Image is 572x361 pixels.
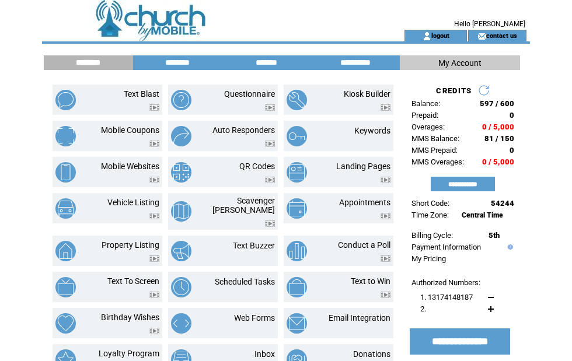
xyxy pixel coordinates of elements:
[438,58,482,68] span: My Account
[171,277,191,297] img: scheduled-tasks.png
[411,99,440,108] span: Balance:
[482,122,514,131] span: 0 / 5,000
[411,278,480,287] span: Authorized Numbers:
[171,241,191,261] img: text-buzzer.png
[338,240,390,250] a: Conduct a Poll
[339,198,390,207] a: Appointments
[55,126,76,146] img: mobile-coupons.png
[505,244,513,250] img: help.gif
[171,126,191,146] img: auto-responders.png
[287,198,307,219] img: appointments.png
[254,349,275,359] a: Inbox
[224,89,275,99] a: Questionnaire
[265,141,275,147] img: video.png
[287,277,307,297] img: text-to-win.png
[107,276,159,286] a: Text To Screen
[462,211,503,219] span: Central Time
[431,31,449,39] a: logout
[381,292,390,298] img: video.png
[102,240,159,250] a: Property Listing
[354,126,390,135] a: Keywords
[510,146,514,155] span: 0
[239,162,275,171] a: QR Codes
[381,104,390,111] img: video.png
[101,125,159,135] a: Mobile Coupons
[55,313,76,334] img: birthday-wishes.png
[411,134,459,143] span: MMS Balance:
[381,177,390,183] img: video.png
[381,213,390,219] img: video.png
[411,231,453,240] span: Billing Cycle:
[486,31,517,39] a: contact us
[149,141,159,147] img: video.png
[411,243,481,251] a: Payment Information
[265,177,275,183] img: video.png
[171,162,191,183] img: qr-codes.png
[411,211,449,219] span: Time Zone:
[510,111,514,120] span: 0
[411,122,445,131] span: Overages:
[287,162,307,183] img: landing-pages.png
[484,134,514,143] span: 81 / 150
[149,292,159,298] img: video.png
[411,146,458,155] span: MMS Prepaid:
[234,313,275,323] a: Web Forms
[287,241,307,261] img: conduct-a-poll.png
[336,162,390,171] a: Landing Pages
[477,31,486,41] img: contact_us_icon.gif
[149,255,159,262] img: video.png
[215,277,275,286] a: Scheduled Tasks
[454,20,525,28] span: Hello [PERSON_NAME]
[420,293,473,302] span: 1. 13174148187
[353,349,390,359] a: Donations
[171,201,191,222] img: scavenger-hunt.png
[233,241,275,250] a: Text Buzzer
[287,90,307,110] img: kiosk-builder.png
[212,125,275,135] a: Auto Responders
[265,104,275,111] img: video.png
[480,99,514,108] span: 597 / 600
[149,104,159,111] img: video.png
[149,177,159,183] img: video.png
[491,199,514,208] span: 54244
[482,157,514,166] span: 0 / 5,000
[55,162,76,183] img: mobile-websites.png
[420,304,426,313] span: 2.
[411,199,449,208] span: Short Code:
[344,89,390,99] a: Kiosk Builder
[171,90,191,110] img: questionnaire.png
[55,198,76,219] img: vehicle-listing.png
[171,313,191,334] img: web-forms.png
[55,241,76,261] img: property-listing.png
[287,313,307,334] img: email-integration.png
[411,254,446,263] a: My Pricing
[351,276,390,286] a: Text to Win
[287,126,307,146] img: keywords.png
[55,277,76,297] img: text-to-screen.png
[124,89,159,99] a: Text Blast
[411,111,438,120] span: Prepaid:
[149,213,159,219] img: video.png
[212,196,275,215] a: Scavenger [PERSON_NAME]
[423,31,431,41] img: account_icon.gif
[489,231,500,240] span: 5th
[436,86,472,95] span: CREDITS
[101,162,159,171] a: Mobile Websites
[329,313,390,323] a: Email Integration
[411,157,464,166] span: MMS Overages:
[101,313,159,322] a: Birthday Wishes
[149,328,159,334] img: video.png
[99,349,159,358] a: Loyalty Program
[55,90,76,110] img: text-blast.png
[265,220,275,227] img: video.png
[107,198,159,207] a: Vehicle Listing
[381,255,390,262] img: video.png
